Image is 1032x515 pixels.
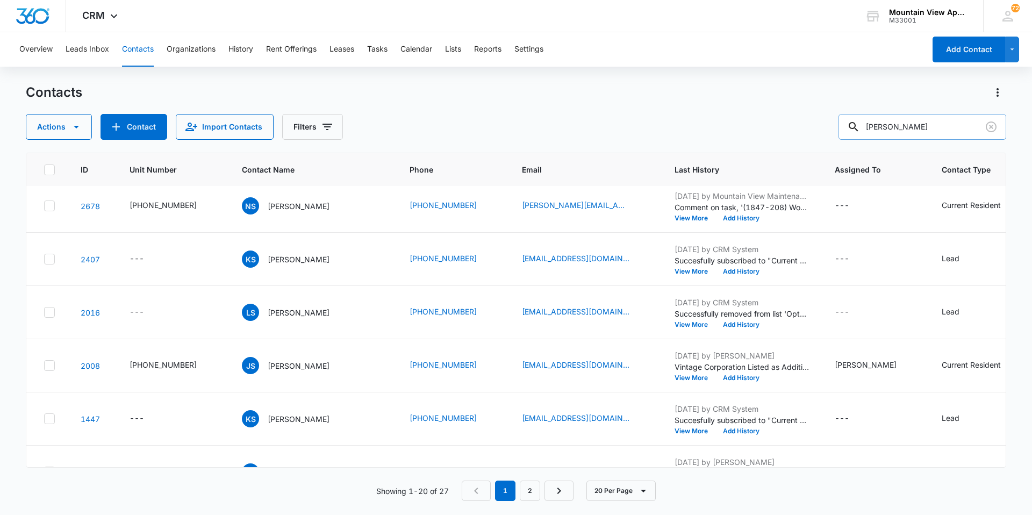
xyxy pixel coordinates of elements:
[933,37,1005,62] button: Add Contact
[462,481,574,501] nav: Pagination
[130,253,144,266] div: ---
[410,359,496,372] div: Phone - (970) 988-3359 - Select to Edit Field
[130,466,197,477] div: [PHONE_NUMBER]
[410,306,496,319] div: Phone - (303) 829-1361 - Select to Edit Field
[130,199,216,212] div: Unit Number - 545-1847-208 - Select to Edit Field
[522,412,629,424] a: [EMAIL_ADDRESS][DOMAIN_NAME]
[835,306,869,319] div: Assigned To - - Select to Edit Field
[242,410,349,427] div: Contact Name - Kinsey Smith - Select to Edit Field
[410,306,477,317] a: [PHONE_NUMBER]
[242,197,259,214] span: NS
[514,32,543,67] button: Settings
[835,253,849,266] div: ---
[242,197,349,214] div: Contact Name - Nicole Smith - Select to Edit Field
[495,481,515,501] em: 1
[400,32,432,67] button: Calendar
[835,253,869,266] div: Assigned To - - Select to Edit Field
[942,199,1020,212] div: Contact Type - Current Resident - Select to Edit Field
[376,485,449,497] p: Showing 1-20 of 27
[835,412,869,425] div: Assigned To - - Select to Edit Field
[715,375,767,381] button: Add History
[675,414,809,426] p: Succesfully subscribed to "Current Residents ".
[715,428,767,434] button: Add History
[586,481,656,501] button: 20 Per Page
[1011,4,1020,12] div: notifications count
[410,164,481,175] span: Phone
[942,164,1005,175] span: Contact Type
[176,114,274,140] button: Import Contacts
[942,306,979,319] div: Contact Type - Lead - Select to Edit Field
[122,32,154,67] button: Contacts
[942,253,979,266] div: Contact Type - Lead - Select to Edit Field
[242,164,368,175] span: Contact Name
[522,199,629,211] a: [PERSON_NAME][EMAIL_ADDRESS][DOMAIN_NAME]
[445,32,461,67] button: Lists
[81,308,100,317] a: Navigate to contact details page for Lillian Smith
[410,466,477,477] a: [PHONE_NUMBER]
[983,118,1000,135] button: Clear
[675,255,809,266] p: Succesfully subscribed to "Current Residents ".
[268,360,329,371] p: [PERSON_NAME]
[474,32,501,67] button: Reports
[675,403,809,414] p: [DATE] by CRM System
[410,466,496,478] div: Phone - (571) 577-7295 - Select to Edit Field
[835,359,897,370] div: [PERSON_NAME]
[675,308,809,319] p: Successfully removed from list 'Opted In for Email Communication'.
[242,410,259,427] span: KS
[410,199,496,212] div: Phone - (970) 690-9670 - Select to Edit Field
[522,164,633,175] span: Email
[130,306,144,319] div: ---
[268,413,329,425] p: [PERSON_NAME]
[130,199,197,211] div: [PHONE_NUMBER]
[410,412,477,424] a: [PHONE_NUMBER]
[242,357,259,374] span: JS
[522,359,649,372] div: Email - 2018jsmithbaker@gmail.com - Select to Edit Field
[942,466,1001,477] div: Current Resident
[544,481,574,501] a: Next Page
[410,412,496,425] div: Phone - (970) 391-4197 - Select to Edit Field
[26,84,82,101] h1: Contacts
[835,359,916,372] div: Assigned To - Kaitlyn Mendoza - Select to Edit Field
[1011,4,1020,12] span: 72
[242,357,349,374] div: Contact Name - John Smithbaker - Select to Edit Field
[675,190,809,202] p: [DATE] by Mountain View Maintenance
[522,306,649,319] div: Email - lillianmsmith2@gmail.com - Select to Edit Field
[130,359,197,370] div: [PHONE_NUMBER]
[26,114,92,140] button: Actions
[66,32,109,67] button: Leads Inbox
[942,306,959,317] div: Lead
[522,306,629,317] a: [EMAIL_ADDRESS][DOMAIN_NAME]
[675,350,809,361] p: [DATE] by [PERSON_NAME]
[130,306,163,319] div: Unit Number - - Select to Edit Field
[715,215,767,221] button: Add History
[242,463,384,481] div: Contact Name - (F) Alanah Wright & Ryan O'neal Chavez - Select to Edit Field
[167,32,216,67] button: Organizations
[410,253,496,266] div: Phone - (413) 770-6037 - Select to Edit Field
[942,466,1020,478] div: Contact Type - Current Resident - Select to Edit Field
[130,412,163,425] div: Unit Number - - Select to Edit Field
[242,463,259,481] span: (A
[942,199,1001,211] div: Current Resident
[130,466,216,478] div: Unit Number - 545-1833-105 - Select to Edit Field
[835,412,849,425] div: ---
[81,361,100,370] a: Navigate to contact details page for John Smithbaker
[242,251,349,268] div: Contact Name - Katelyn Smith - Select to Edit Field
[522,466,629,477] a: [PERSON_NAME][EMAIL_ADDRESS][DOMAIN_NAME]
[675,428,715,434] button: View More
[835,466,897,477] div: [PERSON_NAME]
[82,10,105,21] span: CRM
[835,466,916,478] div: Assigned To - Kaitlyn Mendoza - Select to Edit Field
[675,375,715,381] button: View More
[675,456,809,468] p: [DATE] by [PERSON_NAME]
[410,359,477,370] a: [PHONE_NUMBER]
[522,253,649,266] div: Email - katelynsmith091@yahoo.com - Select to Edit Field
[520,481,540,501] a: Page 2
[522,253,629,264] a: [EMAIL_ADDRESS][DOMAIN_NAME]
[329,32,354,67] button: Leases
[835,199,849,212] div: ---
[242,304,259,321] span: LS
[675,297,809,308] p: [DATE] by CRM System
[367,32,388,67] button: Tasks
[268,201,329,212] p: [PERSON_NAME]
[675,321,715,328] button: View More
